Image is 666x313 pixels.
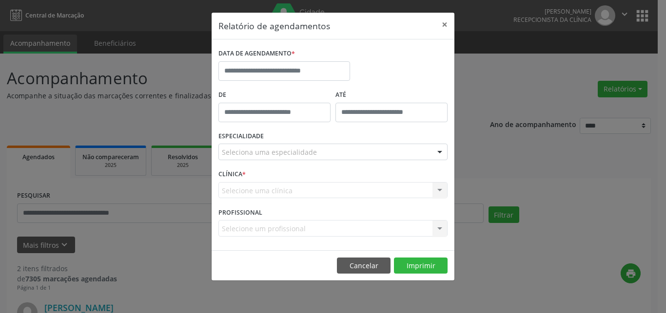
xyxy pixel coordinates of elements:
button: Imprimir [394,258,448,274]
label: ATÉ [335,88,448,103]
h5: Relatório de agendamentos [218,19,330,32]
label: DATA DE AGENDAMENTO [218,46,295,61]
label: De [218,88,331,103]
span: Seleciona uma especialidade [222,147,317,157]
label: PROFISSIONAL [218,205,262,220]
label: CLÍNICA [218,167,246,182]
label: ESPECIALIDADE [218,129,264,144]
button: Cancelar [337,258,391,274]
button: Close [435,13,454,37]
